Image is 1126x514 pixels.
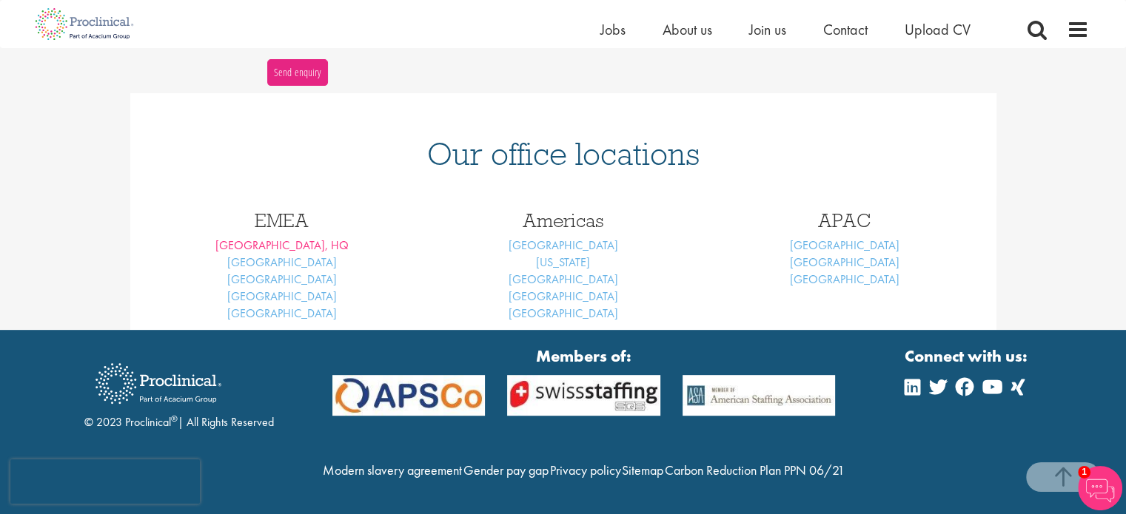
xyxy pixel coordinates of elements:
h1: Our office locations [153,138,974,170]
h3: Americas [434,211,693,230]
a: [GEOGRAPHIC_DATA] [227,288,337,304]
a: [GEOGRAPHIC_DATA] [509,237,618,253]
a: [GEOGRAPHIC_DATA] [509,288,618,304]
a: Modern slavery agreement [323,461,462,479]
a: [GEOGRAPHIC_DATA] [790,271,899,287]
a: [GEOGRAPHIC_DATA] [509,271,618,287]
a: Gender pay gap [463,461,549,479]
h3: APAC [715,211,974,230]
sup: ® [171,413,178,425]
a: Upload CV [905,20,971,39]
a: [GEOGRAPHIC_DATA] [227,271,337,287]
a: [GEOGRAPHIC_DATA], HQ [215,237,349,253]
a: Carbon Reduction Plan PPN 06/21 [665,461,845,479]
a: [US_STATE] [536,254,590,270]
h3: EMEA [153,211,412,230]
a: Jobs [600,20,626,39]
div: © 2023 Proclinical | All Rights Reserved [84,352,274,431]
a: [GEOGRAPHIC_DATA] [509,305,618,321]
strong: Members of: [332,345,836,368]
a: Privacy policy [549,461,620,479]
img: APSCo [496,375,671,416]
a: [GEOGRAPHIC_DATA] [790,237,899,253]
a: Contact [823,20,868,39]
strong: Connect with us: [905,345,1031,368]
a: Join us [749,20,786,39]
img: Chatbot [1078,466,1122,510]
iframe: reCAPTCHA [10,459,200,504]
img: APSCo [321,375,497,416]
a: [GEOGRAPHIC_DATA] [227,305,337,321]
span: 1 [1078,466,1090,479]
a: About us [663,20,712,39]
img: APSCo [671,375,847,416]
a: [GEOGRAPHIC_DATA] [227,254,337,270]
button: Send enquiry [267,59,328,86]
img: Proclinical Recruitment [84,353,232,414]
a: [GEOGRAPHIC_DATA] [790,254,899,270]
span: Send enquiry [273,64,321,81]
a: Sitemap [622,461,663,479]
